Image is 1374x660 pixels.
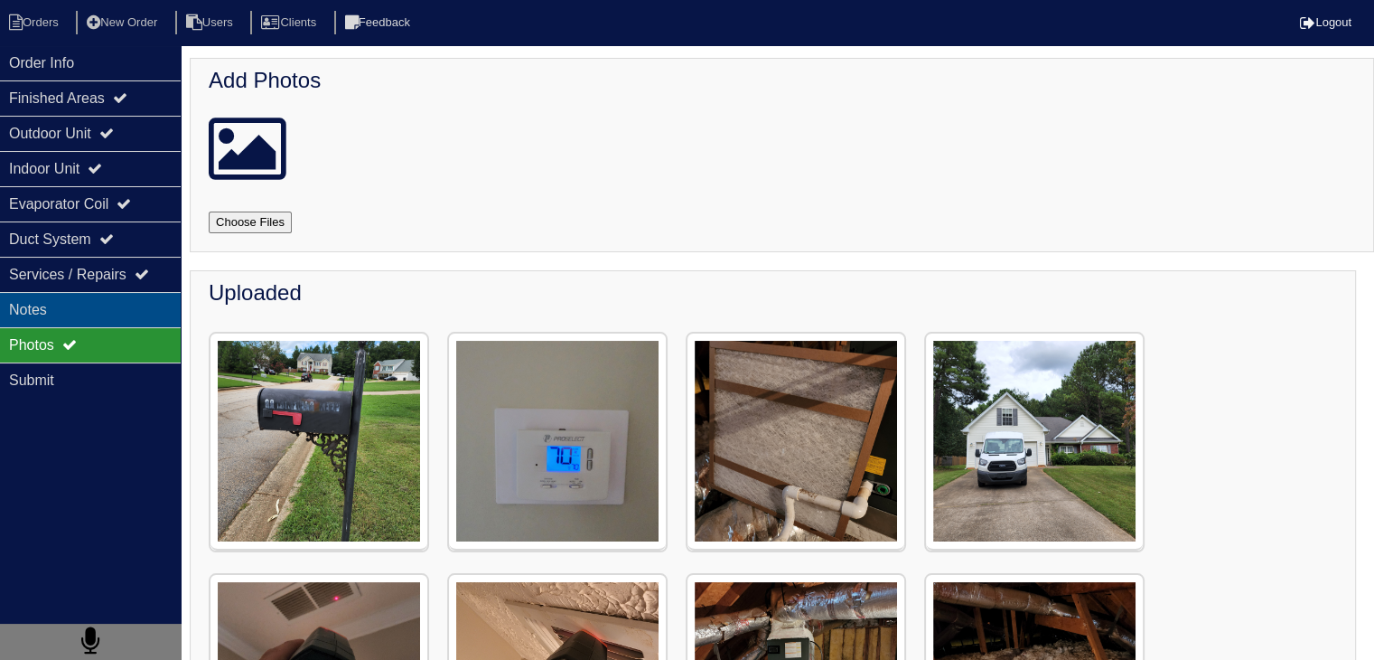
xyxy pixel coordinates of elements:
img: 20220811_161434.jpg [449,334,666,551]
img: 20220811_161333.jpg [926,334,1143,551]
img: 20220811_161640.jpg [687,334,904,551]
li: Users [175,11,248,35]
a: New Order [76,15,172,29]
a: Clients [250,15,331,29]
li: New Order [76,11,172,35]
img: 20220811_161329.jpg [210,334,427,551]
h4: Uploaded [209,280,1346,306]
a: Users [175,15,248,29]
li: Feedback [334,11,425,35]
h4: Add Photos [209,68,1364,94]
a: Logout [1300,15,1351,29]
li: Clients [250,11,331,35]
